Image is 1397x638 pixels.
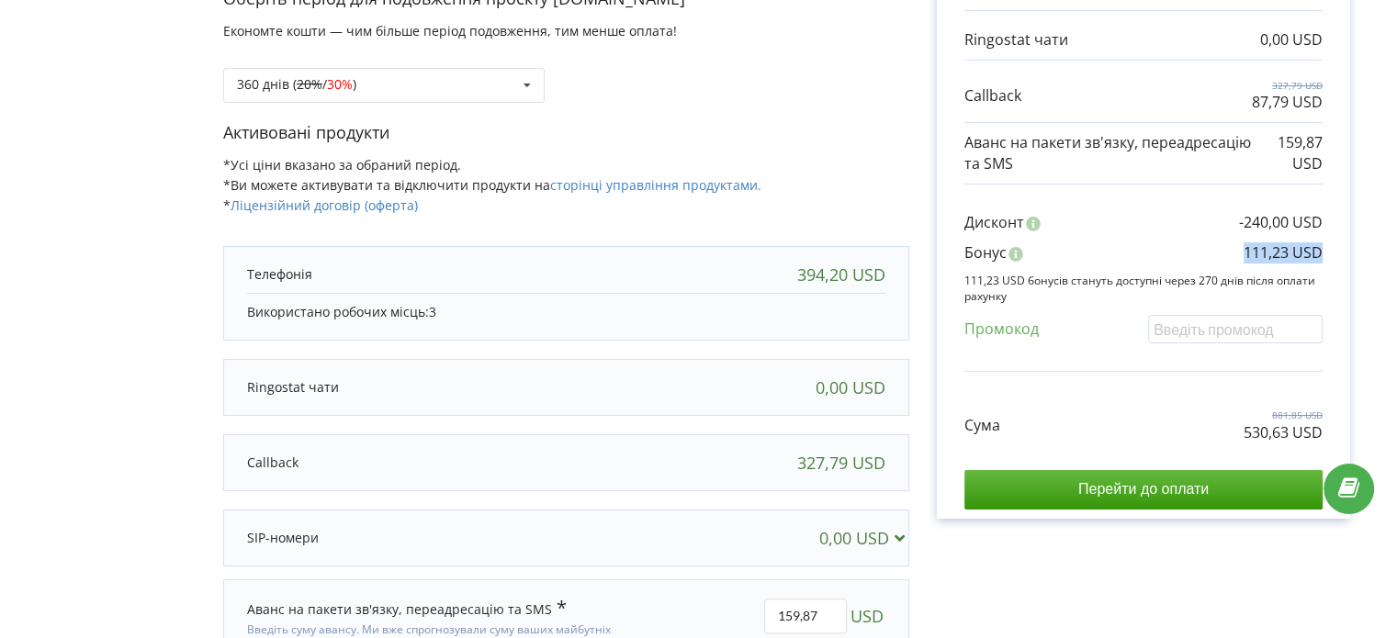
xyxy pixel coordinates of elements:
[816,378,885,397] div: 0,00 USD
[429,303,436,320] span: 3
[1148,315,1323,343] input: Введіть промокод
[223,156,461,173] span: *Усі ціни вказано за обраний період.
[223,121,909,145] p: Активовані продукти
[964,29,1068,50] p: Ringostat чати
[964,415,1000,436] p: Сума
[297,75,322,93] s: 20%
[327,75,353,93] span: 30%
[964,273,1323,304] p: 111,23 USD бонусів стануть доступні через 270 днів після оплати рахунку
[1244,242,1323,263] p: 111,23 USD
[964,132,1255,174] p: Аванс на пакети зв'язку, переадресацію та SMS
[797,453,885,472] div: 327,79 USD
[247,453,299,472] p: Callback
[247,599,567,619] div: Аванс на пакети зв'язку, переадресацію та SMS
[1260,29,1323,50] p: 0,00 USD
[237,78,356,91] div: 360 днів ( / )
[964,319,1039,340] p: Промокод
[964,470,1323,509] input: Перейти до оплати
[1239,212,1323,233] p: -240,00 USD
[1252,79,1323,92] p: 327,79 USD
[223,22,677,39] span: Економте кошти — чим більше період подовження, тим менше оплата!
[964,85,1021,106] p: Callback
[1244,422,1323,443] p: 530,63 USD
[247,378,339,397] p: Ringostat чати
[964,212,1024,233] p: Дисконт
[247,265,312,284] p: Телефонія
[964,242,1007,263] p: Бонус
[247,303,885,321] p: Використано робочих місць:
[851,599,884,633] span: USD
[1252,92,1323,113] p: 87,79 USD
[231,196,418,214] a: Ліцензійний договір (оферта)
[1255,132,1323,174] p: 159,87 USD
[247,529,319,547] p: SIP-номери
[797,265,885,284] div: 394,20 USD
[1244,409,1323,421] p: 881,85 USD
[819,529,912,547] div: 0,00 USD
[223,176,761,194] span: *Ви можете активувати та відключити продукти на
[550,176,761,194] a: сторінці управління продуктами.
